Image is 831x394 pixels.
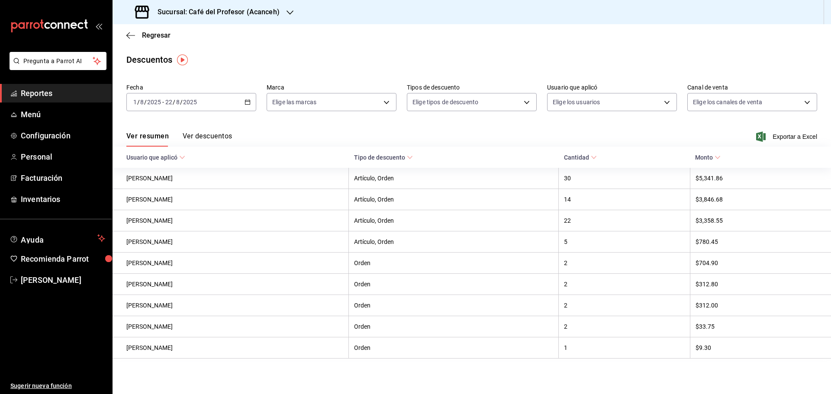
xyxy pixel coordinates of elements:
th: $704.90 [690,253,831,274]
label: Tipos de descuento [407,84,537,90]
th: $33.75 [690,316,831,337]
span: [PERSON_NAME] [21,274,105,286]
th: 2 [559,274,690,295]
th: 14 [559,189,690,210]
th: $5,341.86 [690,168,831,189]
span: Monto [695,154,721,161]
button: Regresar [126,31,171,39]
button: open_drawer_menu [95,22,102,29]
a: Pregunta a Parrot AI [6,63,106,72]
th: $312.80 [690,274,831,295]
th: 22 [559,210,690,231]
span: Elige los usuarios [553,98,600,106]
img: Tooltip marker [177,54,188,65]
input: -- [165,99,173,106]
input: ---- [183,99,197,106]
th: 5 [559,231,690,253]
button: Pregunta a Parrot AI [10,52,106,70]
th: [PERSON_NAME] [113,231,349,253]
span: Reportes [21,87,105,99]
span: - [162,99,164,106]
span: Recomienda Parrot [21,253,105,265]
button: Ver descuentos [183,132,232,147]
span: / [137,99,140,106]
input: ---- [147,99,161,106]
button: Exportar a Excel [758,131,817,142]
th: [PERSON_NAME] [113,295,349,316]
th: Orden [349,337,559,359]
span: Configuración [21,130,105,141]
th: [PERSON_NAME] [113,168,349,189]
th: Orden [349,253,559,274]
span: Regresar [142,31,171,39]
span: Inventarios [21,193,105,205]
th: $9.30 [690,337,831,359]
th: Orden [349,316,559,337]
button: Ver resumen [126,132,169,147]
label: Usuario que aplicó [547,84,677,90]
th: 2 [559,253,690,274]
th: $3,846.68 [690,189,831,210]
th: [PERSON_NAME] [113,253,349,274]
th: $780.45 [690,231,831,253]
span: Cantidad [564,154,597,161]
th: Orden [349,274,559,295]
th: Artículo, Orden [349,231,559,253]
span: Facturación [21,172,105,184]
span: / [180,99,183,106]
span: Sugerir nueva función [10,381,105,391]
label: Marca [267,84,396,90]
th: 2 [559,316,690,337]
th: [PERSON_NAME] [113,337,349,359]
th: Artículo, Orden [349,189,559,210]
th: 30 [559,168,690,189]
span: Usuario que aplicó [126,154,185,161]
input: -- [176,99,180,106]
label: Fecha [126,84,256,90]
th: 2 [559,295,690,316]
span: / [173,99,175,106]
th: [PERSON_NAME] [113,274,349,295]
span: Menú [21,109,105,120]
div: Descuentos [126,53,172,66]
span: Elige los canales de venta [693,98,762,106]
th: Orden [349,295,559,316]
th: $312.00 [690,295,831,316]
th: [PERSON_NAME] [113,210,349,231]
label: Canal de venta [687,84,817,90]
span: / [144,99,147,106]
th: [PERSON_NAME] [113,316,349,337]
span: Pregunta a Parrot AI [23,57,93,66]
h3: Sucursal: Café del Profesor (Acanceh) [151,7,280,17]
span: Personal [21,151,105,163]
th: Artículo, Orden [349,168,559,189]
span: Elige tipos de descuento [412,98,478,106]
span: Ayuda [21,233,94,243]
th: Artículo, Orden [349,210,559,231]
input: -- [140,99,144,106]
input: -- [133,99,137,106]
span: Elige las marcas [272,98,316,106]
div: navigation tabs [126,132,232,147]
th: 1 [559,337,690,359]
th: $3,358.55 [690,210,831,231]
th: [PERSON_NAME] [113,189,349,210]
span: Tipo de descuento [354,154,413,161]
